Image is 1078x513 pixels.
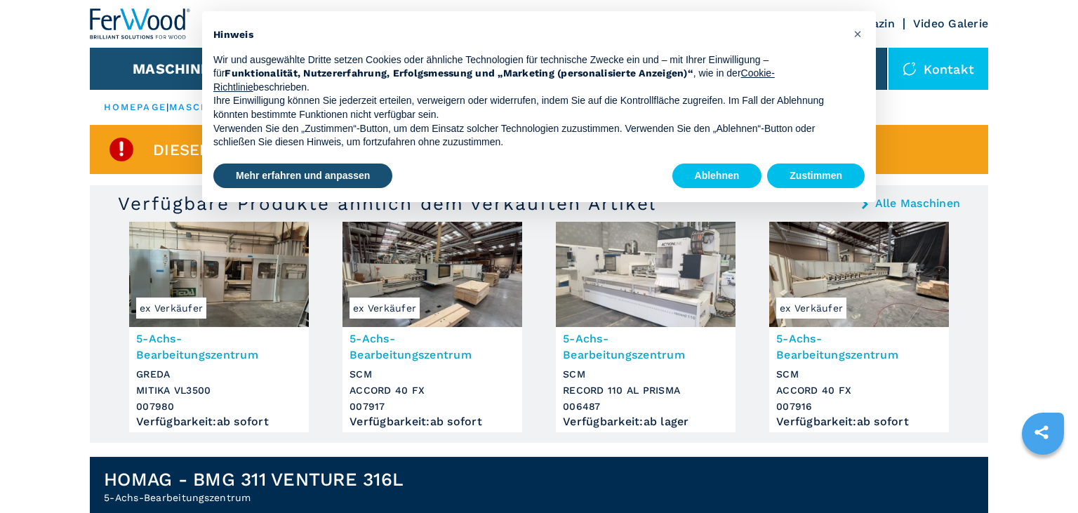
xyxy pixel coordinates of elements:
p: Verwenden Sie den „Zustimmen“-Button, um dem Einsatz solcher Technologien zuzustimmen. Verwenden ... [213,122,842,149]
div: Kontakt [889,48,988,90]
p: Ihre Einwilligung können Sie jederzeit erteilen, verweigern oder widerrufen, indem Sie auf die Ko... [213,94,842,121]
h3: SCM RECORD 110 AL PRISMA 006487 [563,366,728,415]
h3: GREDA MITIKA VL3500 007980 [136,366,302,415]
h3: 5-Achs-Bearbeitungszentrum [776,331,942,363]
h3: 5-Achs-Bearbeitungszentrum [563,331,728,363]
div: Verfügbarkeit : ab lager [563,418,728,425]
a: 5-Achs-Bearbeitungszentrum GREDA MITIKA VL3500ex Verkäufer5-Achs-BearbeitungszentrumGREDAMITIKA V... [129,222,309,432]
p: Wir und ausgewählte Dritte setzen Cookies oder ähnliche Technologien für technische Zwecke ein un... [213,53,842,95]
h2: 5-Achs-Bearbeitungszentrum [104,491,404,505]
button: Maschinen [133,60,220,77]
h3: Verfügbare Produkte ähnlich dem verkauften Artikel [118,192,656,215]
img: 5-Achs-Bearbeitungszentrum SCM ACCORD 40 FX [342,222,522,327]
button: Ablehnen [672,164,762,189]
a: 5-Achs-Bearbeitungszentrum SCM RECORD 110 AL PRISMA5-Achs-BearbeitungszentrumSCMRECORD 110 AL PRI... [556,222,736,432]
h3: 5-Achs-Bearbeitungszentrum [350,331,515,363]
a: Video Galerie [913,17,988,30]
span: × [853,25,862,42]
span: ex Verkäufer [776,298,846,319]
button: Mehr erfahren und anpassen [213,164,392,189]
img: Ferwood [90,8,191,39]
span: ex Verkäufer [350,298,420,319]
a: Cookie-Richtlinie [213,67,775,93]
h3: 5-Achs-Bearbeitungszentrum [136,331,302,363]
img: 5-Achs-Bearbeitungszentrum GREDA MITIKA VL3500 [129,222,309,327]
div: Verfügbarkeit : ab sofort [136,418,302,425]
h3: SCM ACCORD 40 FX 007917 [350,366,515,415]
button: Schließen Sie diesen Hinweis [846,22,869,45]
img: 5-Achs-Bearbeitungszentrum SCM RECORD 110 AL PRISMA [556,222,736,327]
a: sharethis [1024,415,1059,450]
img: SoldProduct [107,135,135,164]
a: 5-Achs-Bearbeitungszentrum SCM ACCORD 40 FXex Verkäufer5-Achs-BearbeitungszentrumSCMACCORD 40 FX0... [769,222,949,432]
a: 5-Achs-Bearbeitungszentrum SCM ACCORD 40 FXex Verkäufer5-Achs-BearbeitungszentrumSCMACCORD 40 FX0... [342,222,522,432]
span: ex Verkäufer [136,298,206,319]
a: Alle Maschinen [875,198,961,209]
a: maschinen [169,102,238,112]
a: HOMEPAGE [104,102,166,112]
h3: SCM ACCORD 40 FX 007916 [776,366,942,415]
span: Dieser Artikel ist bereits verkauft [153,142,467,158]
button: Zustimmen [767,164,865,189]
div: Verfügbarkeit : ab sofort [776,418,942,425]
strong: Funktionalität, Nutzererfahrung, Erfolgsmessung und „Marketing (personalisierte Anzeigen)“ [225,67,693,79]
h2: Hinweis [213,28,842,42]
span: | [166,102,169,112]
img: Kontakt [903,62,917,76]
h1: HOMAG - BMG 311 VENTURE 316L [104,468,404,491]
div: Verfügbarkeit : ab sofort [350,418,515,425]
img: 5-Achs-Bearbeitungszentrum SCM ACCORD 40 FX [769,222,949,327]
